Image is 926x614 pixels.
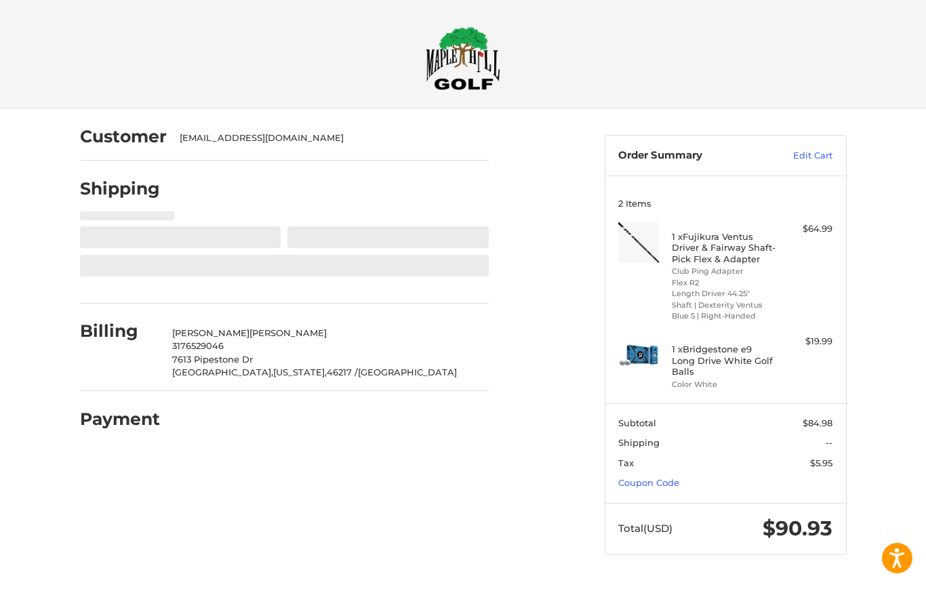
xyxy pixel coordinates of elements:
[810,457,832,468] span: $5.95
[180,131,475,145] div: [EMAIL_ADDRESS][DOMAIN_NAME]
[249,327,327,338] span: [PERSON_NAME]
[672,277,776,289] li: Flex R2
[672,288,776,300] li: Length Driver 44.25"
[172,354,253,365] span: 7613 Pipestone Dr
[618,198,832,209] h3: 2 Items
[172,340,224,351] span: 3176529046
[80,409,160,430] h2: Payment
[618,477,679,488] a: Coupon Code
[172,327,249,338] span: [PERSON_NAME]
[273,367,327,377] span: [US_STATE],
[80,126,167,147] h2: Customer
[779,222,832,236] div: $64.99
[358,367,457,377] span: [GEOGRAPHIC_DATA]
[80,321,159,342] h2: Billing
[426,26,500,90] img: Maple Hill Golf
[618,149,764,163] h3: Order Summary
[672,266,776,277] li: Club Ping Adapter
[803,417,832,428] span: $84.98
[618,457,634,468] span: Tax
[763,516,832,541] span: $90.93
[618,437,660,448] span: Shipping
[618,522,672,535] span: Total (USD)
[672,379,776,390] li: Color White
[327,367,358,377] span: 46217 /
[779,335,832,348] div: $19.99
[172,367,273,377] span: [GEOGRAPHIC_DATA],
[80,178,160,199] h2: Shipping
[826,437,832,448] span: --
[672,231,776,264] h4: 1 x Fujikura Ventus Driver & Fairway Shaft- Pick Flex & Adapter
[672,300,776,322] li: Shaft | Dexterity Ventus Blue 5 | Right-Handed
[672,344,776,377] h4: 1 x Bridgestone e9 Long Drive White Golf Balls
[618,417,656,428] span: Subtotal
[764,149,832,163] a: Edit Cart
